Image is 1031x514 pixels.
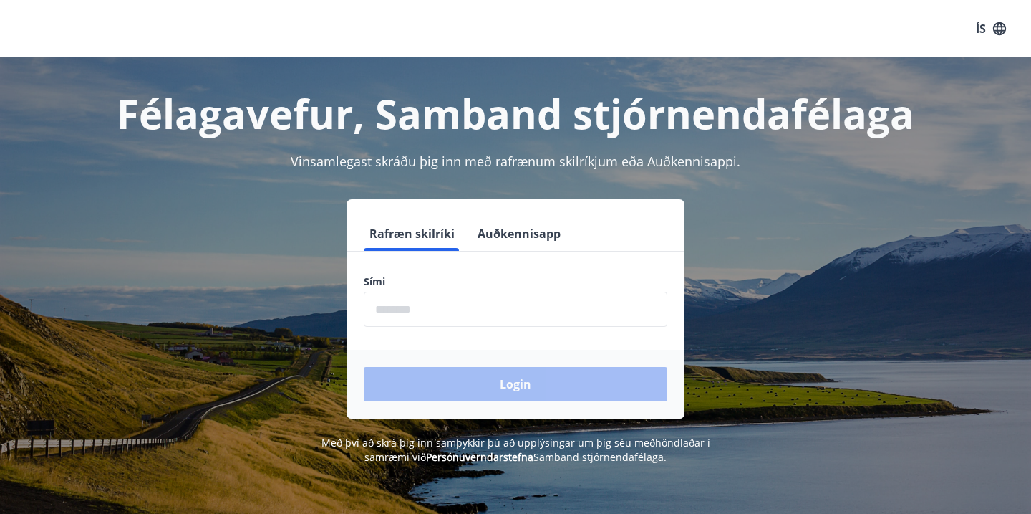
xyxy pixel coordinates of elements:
[17,86,1014,141] h1: Félagavefur, Samband stjórnendafélaga
[364,275,667,289] label: Sími
[364,216,460,251] button: Rafræn skilríki
[472,216,566,251] button: Auðkennisapp
[321,436,710,464] span: Með því að skrá þig inn samþykkir þú að upplýsingar um þig séu meðhöndlaðar í samræmi við Samband...
[291,153,740,170] span: Vinsamlegast skráðu þig inn með rafrænum skilríkjum eða Auðkennisappi.
[426,450,533,464] a: Persónuverndarstefna
[968,16,1014,42] button: ÍS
